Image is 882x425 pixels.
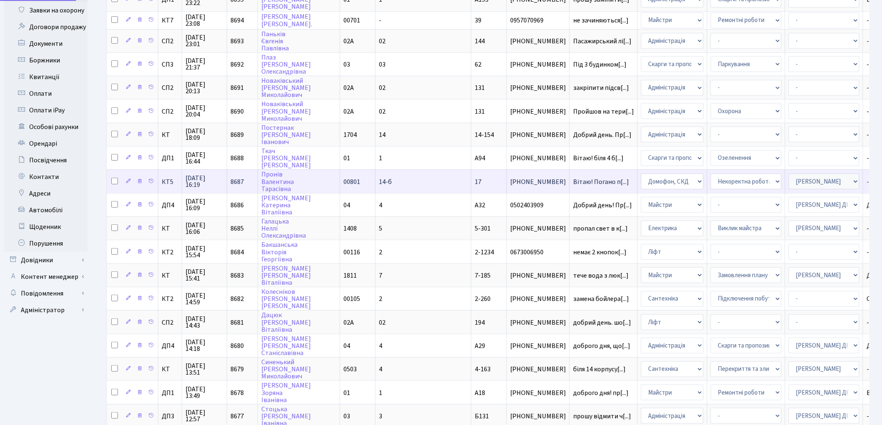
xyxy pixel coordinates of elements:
[231,294,244,303] span: 8682
[185,81,223,94] span: [DATE] 20:13
[379,271,382,280] span: 7
[185,14,223,27] span: [DATE] 23:08
[185,409,223,423] span: [DATE] 12:57
[573,130,631,139] span: Добрий день. Пр[...]
[343,341,350,350] span: 04
[343,83,354,92] span: 02А
[185,316,223,329] span: [DATE] 14:43
[231,83,244,92] span: 8691
[162,61,178,68] span: СП3
[475,37,485,46] span: 144
[343,177,360,186] span: 00801
[185,128,223,141] span: [DATE] 18:09
[4,302,88,318] a: Адміністратор
[379,130,386,139] span: 14
[4,19,88,35] a: Договори продажу
[573,154,624,163] span: Вітаю! біля 4 б[...]
[261,12,312,29] a: [PERSON_NAME][PERSON_NAME].
[231,130,244,139] span: 8689
[379,248,382,257] span: 2
[510,108,566,115] span: [PHONE_NUMBER]
[379,388,382,398] span: 1
[261,217,306,240] a: ГалацькаНелліОлександрівна
[510,85,566,91] span: [PHONE_NUMBER]
[261,53,311,76] a: Плаз[PERSON_NAME]Олександрівна
[231,201,244,210] span: 8686
[343,107,354,116] span: 02А
[475,318,485,327] span: 194
[231,388,244,398] span: 8678
[162,366,178,373] span: КТ
[261,123,311,147] a: Постернак[PERSON_NAME]Іванович
[510,272,566,279] span: [PHONE_NUMBER]
[231,412,244,421] span: 8677
[573,37,631,46] span: Пасажирський лі[...]
[162,296,178,302] span: КТ2
[475,201,485,210] span: А32
[261,147,311,170] a: Ткач[PERSON_NAME][PERSON_NAME]
[261,311,311,334] a: Дацюк[PERSON_NAME]Віталіївна
[379,224,382,233] span: 5
[510,225,566,232] span: [PHONE_NUMBER]
[573,388,629,398] span: доброго дня! пр[...]
[475,271,491,280] span: 7-185
[510,155,566,162] span: [PHONE_NUMBER]
[573,248,626,257] span: немає 2 кнопок[...]
[4,235,88,252] a: Порушення
[475,177,481,186] span: 17
[573,83,629,92] span: закріпити підсв[...]
[343,294,360,303] span: 00105
[379,60,386,69] span: 03
[185,363,223,376] span: [DATE] 13:51
[185,104,223,118] span: [DATE] 20:04
[573,294,629,303] span: замена бойлера[...]
[162,319,178,326] span: СП2
[343,248,360,257] span: 00116
[185,222,223,235] span: [DATE] 16:06
[573,224,628,233] span: пропал свет в к[...]
[261,358,311,381] a: Синенький[PERSON_NAME]Миколайович
[573,60,626,69] span: Під 3 будинком[...]
[573,271,629,280] span: тече вода з люк[...]
[4,252,88,268] a: Довідники
[231,16,244,25] span: 8694
[573,341,630,350] span: доброго дня, що[...]
[4,135,88,152] a: Орендарі
[261,287,311,311] a: Колесніков[PERSON_NAME][PERSON_NAME]
[162,202,178,209] span: ДП4
[475,107,485,116] span: 131
[162,225,178,232] span: КТ
[510,390,566,396] span: [PHONE_NUMBER]
[231,37,244,46] span: 8693
[185,34,223,47] span: [DATE] 23:01
[379,37,386,46] span: 02
[162,249,178,256] span: КТ2
[162,413,178,420] span: ДП3
[4,102,88,119] a: Оплати iPay
[343,16,360,25] span: 00701
[343,224,357,233] span: 1408
[379,107,386,116] span: 02
[343,318,354,327] span: 02А
[573,318,631,327] span: добрий день. шо[...]
[162,179,178,185] span: КТ5
[185,245,223,258] span: [DATE] 15:54
[261,30,289,53] a: ПаньківЄвгеніяПавлівна
[261,241,298,264] a: БакшанськаВікторіяГеоргіївна
[261,76,311,99] a: Новаківський[PERSON_NAME]Миколайович
[4,35,88,52] a: Документи
[231,60,244,69] span: 8692
[231,154,244,163] span: 8688
[510,319,566,326] span: [PHONE_NUMBER]
[4,219,88,235] a: Щоденник
[4,152,88,169] a: Посвідчення
[185,386,223,399] span: [DATE] 13:49
[510,132,566,138] span: [PHONE_NUMBER]
[4,2,88,19] a: Заявки на охорону
[475,365,491,374] span: 4-163
[162,85,178,91] span: СП2
[379,16,381,25] span: -
[231,341,244,350] span: 8680
[4,119,88,135] a: Особові рахунки
[379,294,382,303] span: 2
